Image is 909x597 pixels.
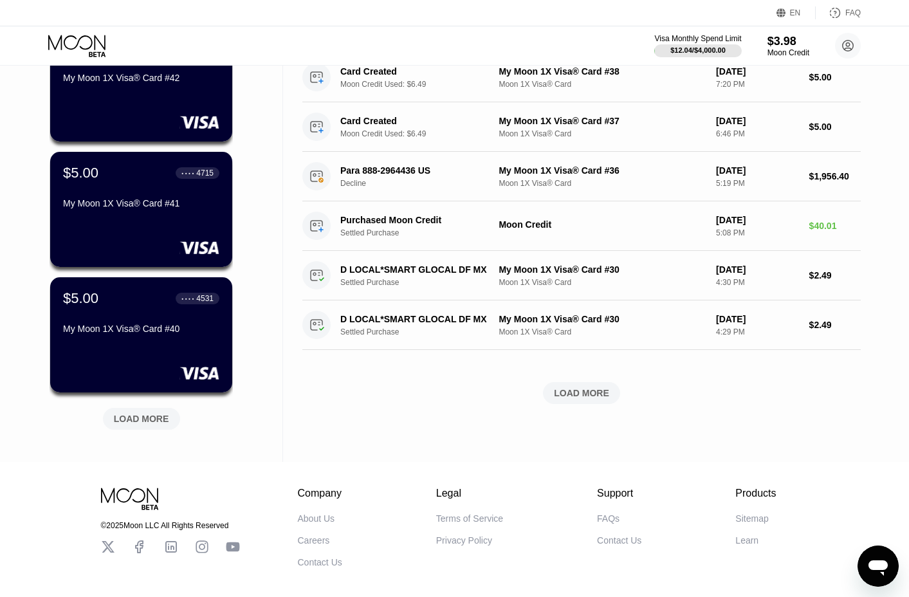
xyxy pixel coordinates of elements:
iframe: Button to launch messaging window [858,546,899,587]
div: Settled Purchase [340,278,508,287]
div: Card Created [340,66,496,77]
div: 6:46 PM [716,129,799,138]
div: FAQ [816,6,861,19]
div: Contact Us [298,557,342,567]
div: About Us [298,513,335,524]
div: Moon 1X Visa® Card [499,129,706,138]
div: Para 888-2964436 US [340,165,496,176]
div: [DATE] [716,215,799,225]
div: Legal [436,488,503,499]
div: LOAD MORE [554,387,609,399]
div: $2.49 [809,270,861,280]
div: $1,956.40 [809,171,861,181]
div: Visa Monthly Spend Limit$12.04/$4,000.00 [654,34,741,57]
div: My Moon 1X Visa® Card #37 [499,116,706,126]
div: Decline [340,179,508,188]
div: My Moon 1X Visa® Card #38 [499,66,706,77]
div: Settled Purchase [340,327,508,336]
div: My Moon 1X Visa® Card #30 [499,264,706,275]
div: My Moon 1X Visa® Card #36 [499,165,706,176]
div: EN [790,8,801,17]
div: Moon 1X Visa® Card [499,80,706,89]
div: ● ● ● ● [181,297,194,300]
div: Moon Credit Used: $6.49 [340,129,508,138]
div: Card CreatedMoon Credit Used: $6.49My Moon 1X Visa® Card #37Moon 1X Visa® Card[DATE]6:46 PM$5.00 [302,102,861,152]
div: D LOCAL*SMART GLOCAL DF MXSettled PurchaseMy Moon 1X Visa® Card #30Moon 1X Visa® Card[DATE]4:30 P... [302,251,861,300]
div: 5:19 PM [716,179,799,188]
div: Moon 1X Visa® Card [499,179,706,188]
div: $5.00● ● ● ●4715My Moon 1X Visa® Card #41 [50,152,232,267]
div: Careers [298,535,330,546]
div: 4:29 PM [716,327,799,336]
div: Purchased Moon Credit [340,215,496,225]
div: Terms of Service [436,513,503,524]
div: Sitemap [735,513,768,524]
div: Products [735,488,776,499]
div: Contact Us [597,535,641,546]
div: 5:08 PM [716,228,799,237]
div: FAQs [597,513,620,524]
div: Moon Credit [767,48,809,57]
div: $40.01 [809,221,861,231]
div: ● ● ● ● [181,171,194,175]
div: Learn [735,535,758,546]
div: $3.98Moon Credit [767,35,809,57]
div: Visa Monthly Spend Limit [654,34,741,43]
div: Moon Credit [499,219,706,230]
div: Moon 1X Visa® Card [499,278,706,287]
div: Card CreatedMoon Credit Used: $6.49My Moon 1X Visa® Card #38Moon 1X Visa® Card[DATE]7:20 PM$5.00 [302,53,861,102]
div: [DATE] [716,165,799,176]
div: [DATE] [716,314,799,324]
div: $5.00 [63,290,98,307]
div: LOAD MORE [93,403,190,430]
div: Card Created [340,116,496,126]
div: Support [597,488,641,499]
div: $3.98 [767,35,809,48]
div: [DATE] [716,264,799,275]
div: D LOCAL*SMART GLOCAL DF MX [340,264,496,275]
div: $5.00● ● ● ●2644My Moon 1X Visa® Card #42 [50,26,232,142]
div: Moon Credit Used: $6.49 [340,80,508,89]
div: 7:20 PM [716,80,799,89]
div: 4715 [196,169,214,178]
div: Moon 1X Visa® Card [499,327,706,336]
div: © 2025 Moon LLC All Rights Reserved [101,521,240,530]
div: $5.00 [809,122,861,132]
div: $2.49 [809,320,861,330]
div: $5.00 [809,72,861,82]
div: Privacy Policy [436,535,492,546]
div: Company [298,488,342,499]
div: [DATE] [716,66,799,77]
div: My Moon 1X Visa® Card #40 [63,324,219,334]
div: $5.00● ● ● ●4531My Moon 1X Visa® Card #40 [50,277,232,392]
div: Para 888-2964436 USDeclineMy Moon 1X Visa® Card #36Moon 1X Visa® Card[DATE]5:19 PM$1,956.40 [302,152,861,201]
div: My Moon 1X Visa® Card #30 [499,314,706,324]
div: LOAD MORE [302,382,861,404]
div: D LOCAL*SMART GLOCAL DF MXSettled PurchaseMy Moon 1X Visa® Card #30Moon 1X Visa® Card[DATE]4:29 P... [302,300,861,350]
div: My Moon 1X Visa® Card #41 [63,198,219,208]
div: $5.00 [63,165,98,181]
div: [DATE] [716,116,799,126]
div: 4:30 PM [716,278,799,287]
div: Purchased Moon CreditSettled PurchaseMoon Credit[DATE]5:08 PM$40.01 [302,201,861,251]
div: My Moon 1X Visa® Card #42 [63,73,219,83]
div: 4531 [196,294,214,303]
div: EN [776,6,816,19]
div: D LOCAL*SMART GLOCAL DF MX [340,314,496,324]
div: Settled Purchase [340,228,508,237]
div: $12.04 / $4,000.00 [670,46,726,54]
div: FAQ [845,8,861,17]
div: LOAD MORE [114,413,169,425]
